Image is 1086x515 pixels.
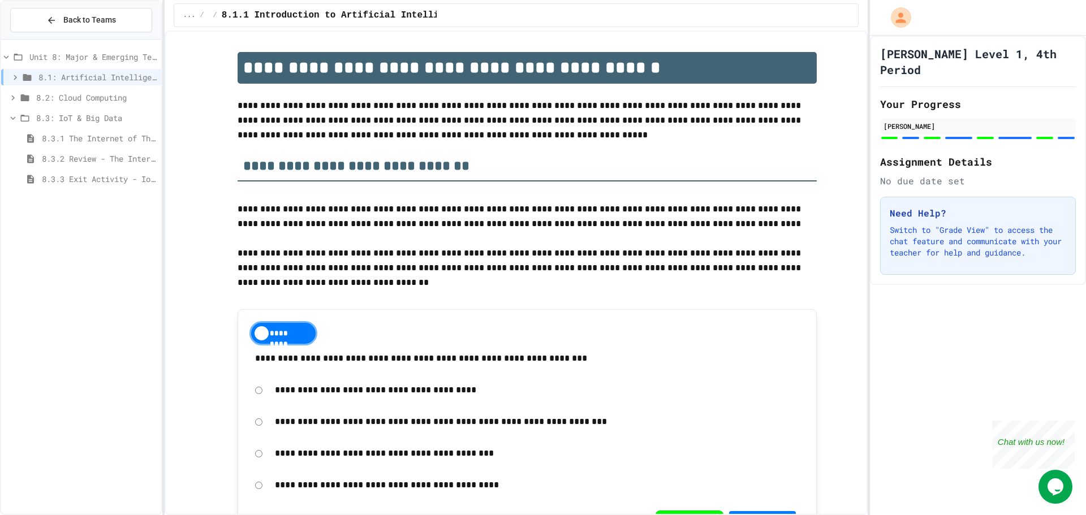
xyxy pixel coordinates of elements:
div: [PERSON_NAME] [884,121,1072,131]
button: Back to Teams [10,8,152,32]
span: 8.2: Cloud Computing [36,92,157,103]
span: 8.3: IoT & Big Data [36,112,157,124]
h3: Need Help? [890,206,1066,220]
span: Unit 8: Major & Emerging Technologies [29,51,157,63]
span: Back to Teams [63,14,116,26]
span: / [200,11,204,20]
span: 8.1: Artificial Intelligence Basics [38,71,157,83]
div: My Account [879,5,914,31]
iframe: chat widget [1038,470,1075,504]
span: ... [183,11,196,20]
h2: Your Progress [880,96,1076,112]
span: 8.3.3 Exit Activity - IoT Data Detective Challenge [42,173,157,185]
span: 8.1.1 Introduction to Artificial Intelligence [222,8,466,22]
p: Switch to "Grade View" to access the chat feature and communicate with your teacher for help and ... [890,224,1066,258]
span: 8.3.1 The Internet of Things and Big Data: Our Connected Digital World [42,132,157,144]
h2: Assignment Details [880,154,1076,170]
span: 8.3.2 Review - The Internet of Things and Big Data [42,153,157,165]
h1: [PERSON_NAME] Level 1, 4th Period [880,46,1076,77]
div: No due date set [880,174,1076,188]
span: / [213,11,217,20]
iframe: chat widget [992,421,1075,469]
